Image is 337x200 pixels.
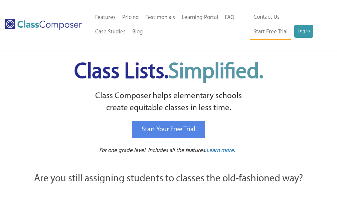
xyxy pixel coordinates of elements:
[142,10,178,25] a: Testimonials
[74,61,263,83] span: Class Lists.
[250,10,283,25] a: Contact Us
[206,148,235,153] span: Learn more.
[294,25,313,38] a: Log In
[250,10,327,40] nav: Header Menu
[221,10,238,25] a: FAQ
[7,90,330,115] p: Class Composer helps elementary schools create equitable classes in less time.
[129,25,146,39] a: Blog
[206,147,235,155] a: Learn more.
[13,172,324,186] p: Are you still assigning students to classes the old-fashioned way?
[119,10,142,25] a: Pricing
[250,25,291,40] a: Start Free Trial
[178,10,221,25] a: Learning Portal
[92,10,119,25] a: Features
[92,10,250,40] nav: Header Menu
[5,19,82,30] img: Class Composer
[142,126,195,133] span: Start Your Free Trial
[99,148,206,153] span: For one grade level. Includes all the features.
[168,61,263,83] span: Simplified.
[132,121,205,138] a: Start Your Free Trial
[92,25,129,39] a: Case Studies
